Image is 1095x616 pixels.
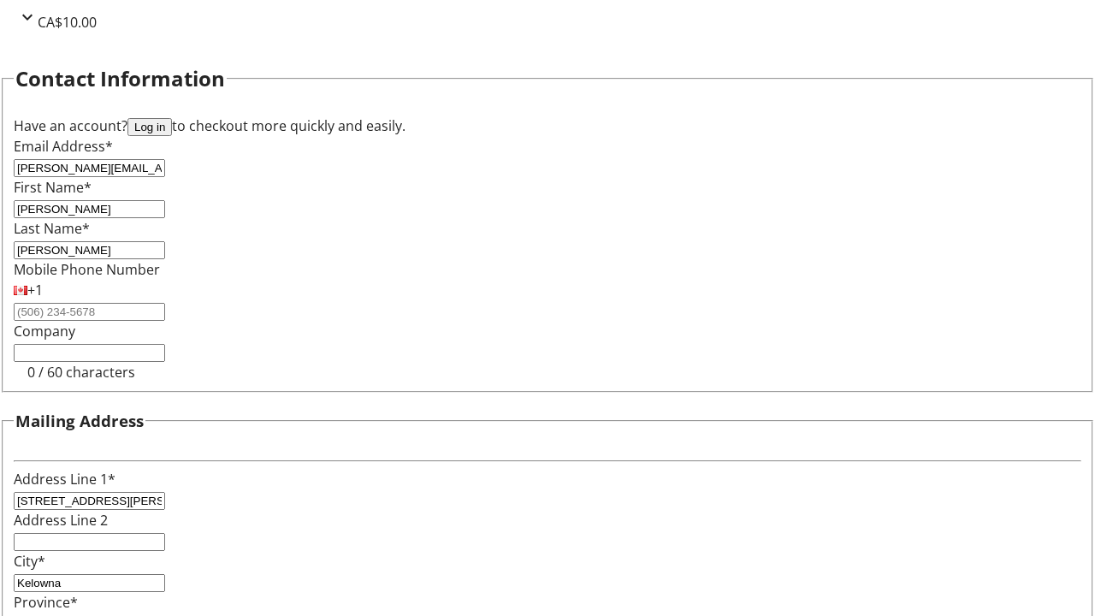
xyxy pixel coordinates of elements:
[15,63,225,94] h2: Contact Information
[27,363,135,382] tr-character-limit: 0 / 60 characters
[14,115,1081,136] div: Have an account? to checkout more quickly and easily.
[14,219,90,238] label: Last Name*
[14,137,113,156] label: Email Address*
[14,511,108,530] label: Address Line 2
[14,303,165,321] input: (506) 234-5678
[14,178,92,197] label: First Name*
[127,118,172,136] button: Log in
[14,552,45,571] label: City*
[14,593,78,612] label: Province*
[14,260,160,279] label: Mobile Phone Number
[38,13,97,32] span: CA$10.00
[14,470,115,489] label: Address Line 1*
[14,492,165,510] input: Address
[14,574,165,592] input: City
[14,322,75,341] label: Company
[15,409,144,433] h3: Mailing Address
